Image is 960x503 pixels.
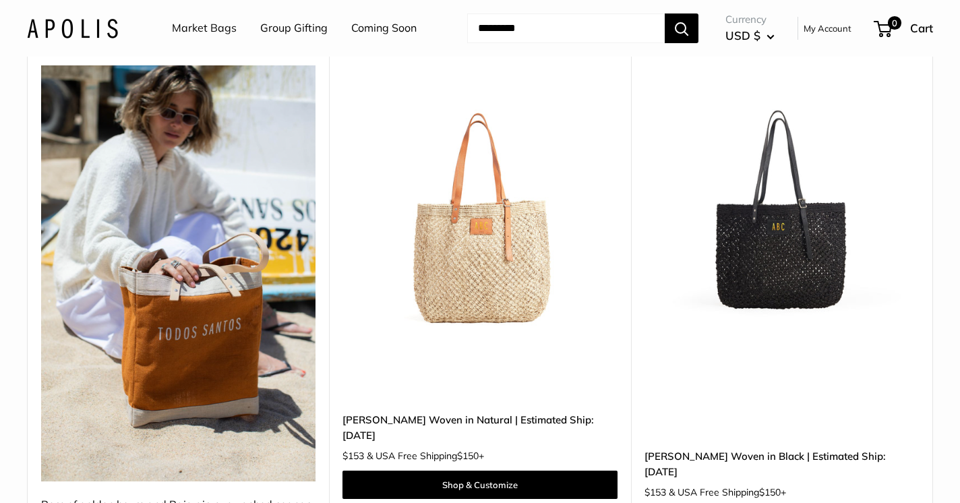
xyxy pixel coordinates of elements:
input: Search... [467,13,665,43]
a: Mercado Woven in Natural | Estimated Ship: Oct. 19thMercado Woven in Natural | Estimated Ship: Oc... [342,65,617,340]
img: Apolis [27,18,118,38]
span: $150 [457,450,479,462]
a: My Account [804,20,851,36]
a: [PERSON_NAME] Woven in Natural | Estimated Ship: [DATE] [342,412,617,444]
a: [PERSON_NAME] Woven in Black | Estimated Ship: [DATE] [644,448,919,480]
img: Mercado Woven in Natural | Estimated Ship: Oct. 19th [342,65,617,340]
a: Market Bags [172,18,237,38]
span: $153 [342,450,364,462]
a: 0 Cart [875,18,933,39]
span: Currency [725,10,775,29]
iframe: Sign Up via Text for Offers [11,452,144,492]
span: $150 [759,486,781,498]
a: Mercado Woven in Black | Estimated Ship: Oct. 19thMercado Woven in Black | Estimated Ship: Oct. 19th [644,65,919,340]
a: Coming Soon [351,18,417,38]
span: 0 [888,16,901,30]
button: Search [665,13,698,43]
button: USD $ [725,25,775,47]
a: Group Gifting [260,18,328,38]
img: Mercado Woven in Black | Estimated Ship: Oct. 19th [644,65,919,340]
span: USD $ [725,28,760,42]
span: Cart [910,21,933,35]
a: Shop & Customize [342,471,617,499]
span: $153 [644,486,666,498]
span: & USA Free Shipping + [367,451,484,461]
span: & USA Free Shipping + [669,487,786,497]
img: Born of golden hours and Baja air, sunwashed cognac holds the soul of summer [41,65,316,481]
